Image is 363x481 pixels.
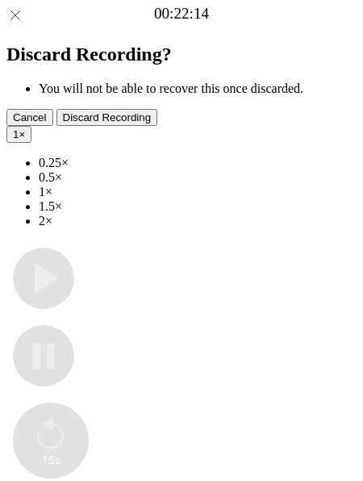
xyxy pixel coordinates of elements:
h2: Discard Recording? [6,44,357,65]
span: 1 [13,128,19,140]
li: 0.5× [39,170,357,185]
li: 0.25× [39,156,357,170]
button: 1× [6,126,31,143]
button: Discard Recording [56,109,158,126]
button: Cancel [6,109,53,126]
a: 00:22:14 [154,5,209,23]
li: 2× [39,214,357,228]
li: 1× [39,185,357,199]
li: 1.5× [39,199,357,214]
li: You will not be able to recover this once discarded. [39,82,357,96]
